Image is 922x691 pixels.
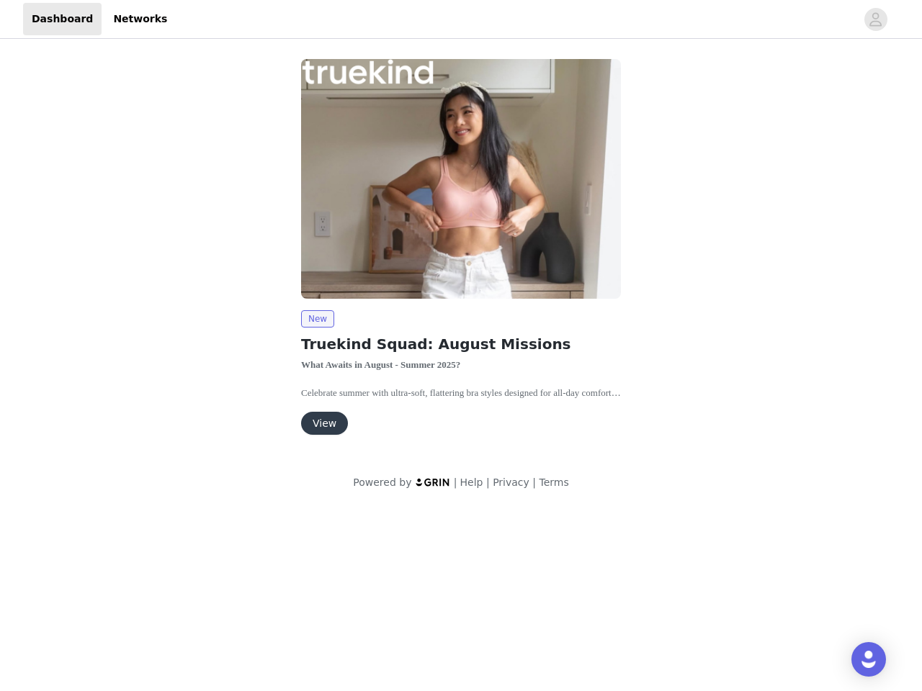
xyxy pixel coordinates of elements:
span: Celebrate summer with ultra-soft, flattering bra styles designed for all-day comfort and effortle... [301,387,621,426]
a: Networks [104,3,176,35]
a: Terms [539,477,568,488]
a: Dashboard [23,3,102,35]
span: Powered by [353,477,411,488]
a: View [301,418,348,429]
span: | [454,477,457,488]
span: | [486,477,490,488]
a: Help [460,477,483,488]
h2: Truekind Squad: August Missions [301,333,621,355]
strong: What Awaits in August - Summer 2025? [301,359,460,370]
img: Truekind [301,59,621,299]
button: View [301,412,348,435]
span: New [301,310,334,328]
span: | [532,477,536,488]
a: Privacy [493,477,529,488]
img: logo [415,477,451,487]
div: Open Intercom Messenger [851,642,886,677]
div: avatar [869,8,882,31]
